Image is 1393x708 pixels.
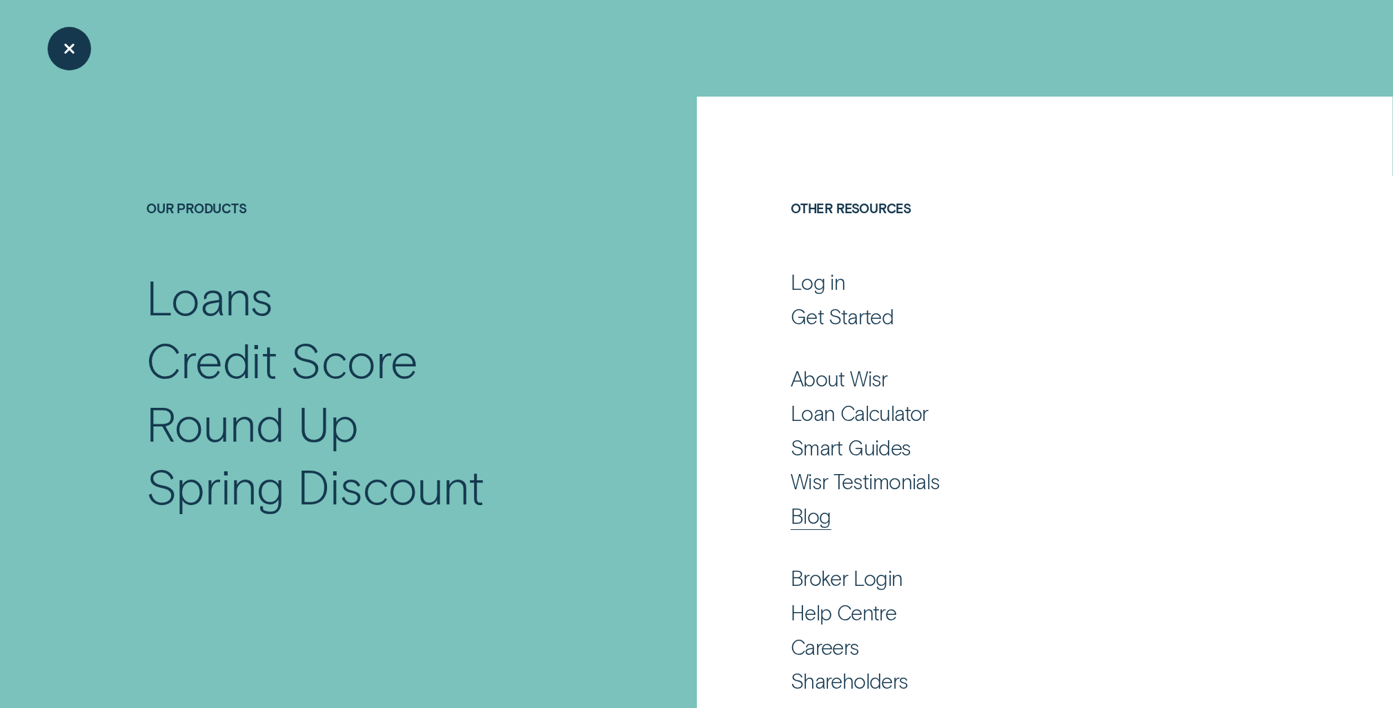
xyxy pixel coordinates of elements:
a: Log in [791,269,1245,295]
div: Round Up [146,391,359,454]
h4: Our Products [146,200,595,266]
a: Shareholders [791,668,1245,694]
a: Credit Score [146,328,595,391]
a: Loans [146,265,595,328]
a: Careers [791,634,1245,660]
div: Careers [791,634,860,660]
div: Help Centre [791,600,896,626]
div: Broker Login [791,565,903,591]
a: Round Up [146,391,595,454]
div: Loan Calculator [791,400,929,426]
div: Loans [146,265,273,328]
div: Shareholders [791,668,909,694]
a: Get Started [791,304,1245,330]
a: Wisr Testimonials [791,469,1245,495]
div: Blog [791,503,831,529]
div: About Wisr [791,366,888,392]
a: Help Centre [791,600,1245,626]
div: Get Started [791,304,893,330]
a: Blog [791,503,1245,529]
a: Spring Discount [146,454,595,517]
button: Close Menu [48,27,91,70]
div: Smart Guides [791,435,911,461]
a: About Wisr [791,366,1245,392]
a: Broker Login [791,565,1245,591]
div: Spring Discount [146,454,484,517]
div: Credit Score [146,328,418,391]
div: Log in [791,269,845,295]
h4: Other Resources [791,200,1245,266]
a: Smart Guides [791,435,1245,461]
div: Wisr Testimonials [791,469,940,495]
a: Loan Calculator [791,400,1245,426]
